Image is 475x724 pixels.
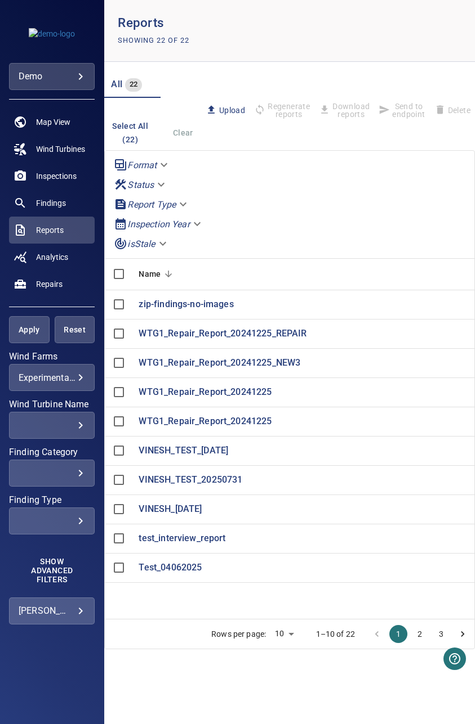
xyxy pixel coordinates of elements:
span: Inspections [36,170,77,182]
button: Select All (22) [104,116,156,150]
em: Status [127,179,154,190]
button: Apply [9,316,50,343]
label: Wind Farms [9,352,95,361]
div: isStale [109,234,173,254]
span: Show Advanced Filters [25,557,79,584]
button: Go to next page [454,625,472,643]
em: Report Type [127,199,176,210]
a: VINESH_TEST_20250731 [139,474,242,487]
button: Upload [201,101,250,120]
a: test_interview_report [139,532,225,545]
a: WTG1_Repair_Report_20241225 [139,386,272,399]
div: Report Type [109,195,194,214]
nav: pagination navigation [366,625,473,643]
a: WTG1_Repair_Report_20241225_REPAIR [139,327,307,340]
span: 22 [125,78,143,91]
img: demo-logo [29,28,75,39]
div: demo [19,68,85,86]
a: windturbines noActive [9,136,95,163]
a: repairs noActive [9,271,95,298]
a: Test_04062025 [139,561,202,574]
div: Finding Category [9,460,95,487]
span: Wind Turbines [36,143,85,155]
div: Status [109,175,172,195]
a: VINESH_TEST_[DATE] [139,444,228,457]
div: Name [139,258,161,290]
a: map noActive [9,109,95,136]
button: Reset [55,316,95,343]
label: Wind Turbine Name [9,400,95,409]
div: demo [9,63,95,90]
span: Upload [206,104,245,116]
label: Finding Type [9,496,95,505]
div: [PERSON_NAME] [19,602,85,620]
a: inspections noActive [9,163,95,190]
span: Reset [69,323,81,337]
div: 10 [270,626,298,642]
button: page 1 [389,625,407,643]
a: findings noActive [9,190,95,217]
span: Map View [36,116,70,128]
span: All [111,79,122,89]
div: Wind Farms [9,364,95,391]
div: Name [133,258,471,290]
span: Reports [36,224,64,236]
a: zip-findings-no-images [139,298,233,311]
button: Go to page 3 [432,625,450,643]
div: Finding Type [9,507,95,534]
p: Reports [118,14,189,33]
p: Showing 22 of 22 [118,35,189,46]
label: Finding Category [9,448,95,457]
a: analytics noActive [9,244,95,271]
a: WTG1_Repair_Report_20241225_NEW3 [139,357,300,370]
em: Inspection Year [127,219,189,230]
div: Format [109,155,175,175]
a: WTG1_Repair_Report_20241225 [139,415,272,428]
a: reports active [9,217,95,244]
button: Sort [161,266,176,282]
span: Findings [36,197,66,209]
p: 1–10 of 22 [316,628,356,640]
em: isStale [127,239,155,249]
span: Repairs [36,278,63,290]
button: Go to page 2 [411,625,429,643]
span: Analytics [36,251,68,263]
p: Rows per page: [211,628,266,640]
div: Inspection Year [109,214,207,234]
div: Wind Turbine Name [9,412,95,439]
span: Apply [23,323,35,337]
button: Show Advanced Filters [18,552,86,588]
a: VINESH_[DATE] [139,503,202,516]
em: Format [127,160,157,170]
div: ExperimentalSotavento [19,372,85,383]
